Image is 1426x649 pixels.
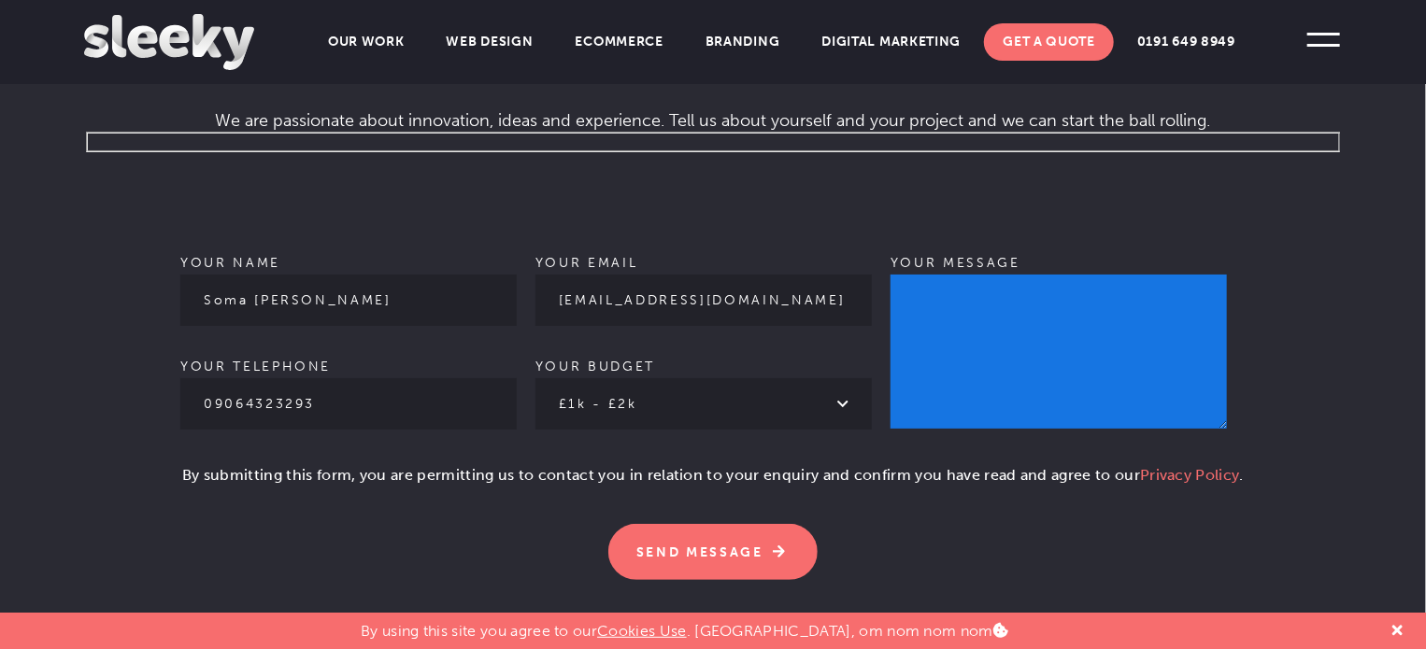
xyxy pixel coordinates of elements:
input: Send Message [608,524,818,580]
a: Get A Quote [984,23,1114,61]
a: Cookies Use [597,622,687,640]
p: By submitting this form, you are permitting us to contact you in relation to your enquiry and con... [180,464,1246,501]
p: By using this site you agree to our . [GEOGRAPHIC_DATA], om nom nom nom [361,613,1008,640]
a: Our Work [309,23,423,61]
a: Branding [687,23,799,61]
a: 0191 649 8949 [1119,23,1254,61]
label: Your email [535,255,872,308]
label: Your budget [535,359,872,412]
input: Your email [535,275,872,326]
label: Your message [891,255,1227,460]
a: Ecommerce [557,23,682,61]
p: We are passionate about innovation, ideas and experience. Tell us about yourself and your project... [84,87,1342,132]
input: Your telephone [180,378,517,430]
label: Your telephone [180,359,517,412]
a: Privacy Policy [1140,466,1239,484]
img: Sleeky Web Design Newcastle [84,14,254,70]
form: Contact form [84,132,1342,580]
textarea: Your message [891,275,1227,429]
input: Your name [180,275,517,326]
a: Digital Marketing [804,23,980,61]
a: Web Design [428,23,552,61]
select: Your budget [535,378,872,430]
label: Your name [180,255,517,308]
